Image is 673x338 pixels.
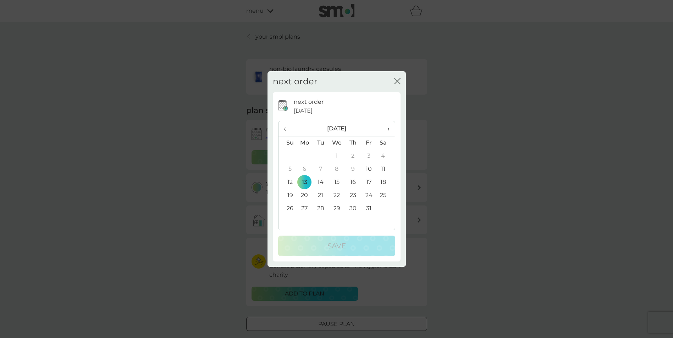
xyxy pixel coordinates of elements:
[278,163,297,176] td: 5
[377,163,395,176] td: 11
[327,240,346,252] p: Save
[313,189,329,202] td: 21
[329,176,345,189] td: 15
[329,136,345,150] th: We
[361,150,377,163] td: 3
[361,136,377,150] th: Fr
[345,176,361,189] td: 16
[297,121,377,136] th: [DATE]
[377,150,395,163] td: 4
[313,176,329,189] td: 14
[278,189,297,202] td: 19
[297,136,313,150] th: Mo
[297,163,313,176] td: 6
[377,176,395,189] td: 18
[361,189,377,202] td: 24
[345,150,361,163] td: 2
[329,189,345,202] td: 22
[313,202,329,215] td: 28
[297,202,313,215] td: 27
[297,189,313,202] td: 20
[278,136,297,150] th: Su
[294,97,324,107] p: next order
[294,106,313,116] span: [DATE]
[345,202,361,215] td: 30
[361,176,377,189] td: 17
[313,136,329,150] th: Tu
[377,136,395,150] th: Sa
[284,121,291,136] span: ‹
[394,78,401,85] button: close
[329,163,345,176] td: 8
[361,202,377,215] td: 31
[278,176,297,189] td: 12
[382,121,389,136] span: ›
[377,189,395,202] td: 25
[278,202,297,215] td: 26
[361,163,377,176] td: 10
[297,176,313,189] td: 13
[278,236,395,256] button: Save
[313,163,329,176] td: 7
[329,202,345,215] td: 29
[345,189,361,202] td: 23
[345,136,361,150] th: Th
[329,150,345,163] td: 1
[273,77,318,87] h2: next order
[345,163,361,176] td: 9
